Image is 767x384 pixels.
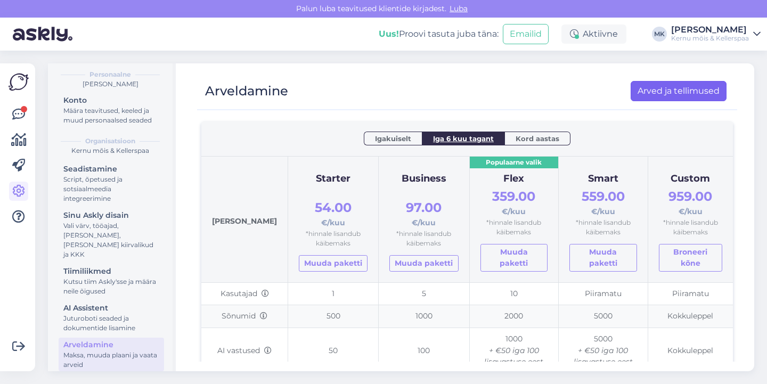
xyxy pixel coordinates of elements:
[469,328,558,374] td: 1000
[406,200,442,215] span: 97.00
[648,282,733,305] td: Piiramatu
[559,305,648,328] td: 5000
[89,70,131,79] b: Personaalne
[59,301,164,334] a: AI AssistentJuturoboti seaded ja dokumentide lisamine
[480,218,548,238] div: *hinnale lisandub käibemaks
[469,305,558,328] td: 2000
[288,305,379,328] td: 500
[205,81,288,101] div: Arveldamine
[201,282,288,305] td: Kasutajad
[201,328,288,374] td: AI vastused
[569,218,637,238] div: *hinnale lisandub käibemaks
[379,328,469,374] td: 100
[659,218,723,238] div: *hinnale lisandub käibemaks
[516,133,559,144] span: Kord aastas
[389,229,458,249] div: *hinnale lisandub käibemaks
[59,162,164,205] a: SeadistamineScript, õpetused ja sotsiaalmeedia integreerimine
[582,189,625,204] span: 559.00
[63,210,159,221] div: Sinu Askly disain
[59,338,164,371] a: ArveldamineMaksa, muuda plaani ja vaata arveid
[63,266,159,277] div: Tiimiliikmed
[63,164,159,175] div: Seadistamine
[433,133,494,144] span: Iga 6 kuu tagant
[671,26,761,43] a: [PERSON_NAME]Kernu mõis & Kellerspaa
[480,171,548,186] div: Flex
[569,244,637,272] a: Muuda paketti
[212,167,277,272] div: [PERSON_NAME]
[63,95,159,106] div: Konto
[492,189,535,204] span: 359.00
[63,221,159,259] div: Vali värv, tööajad, [PERSON_NAME], [PERSON_NAME] kiirvalikud ja KKK
[201,305,288,328] td: Sõnumid
[375,133,411,144] span: Igakuiselt
[63,106,159,125] div: Määra teavitused, keeled ja muud personaalsed seaded
[668,189,712,204] span: 959.00
[299,198,368,229] div: €/kuu
[288,282,379,305] td: 1
[63,339,159,350] div: Arveldamine
[484,346,543,367] i: + €50 iga 100 lisavastuse eest
[59,208,164,261] a: Sinu Askly disainVali värv, tööajad, [PERSON_NAME], [PERSON_NAME] kiirvalikud ja KKK
[299,171,368,186] div: Starter
[671,34,749,43] div: Kernu mõis & Kellerspaa
[63,303,159,314] div: AI Assistent
[648,328,733,374] td: Kokkuleppel
[389,171,458,186] div: Business
[659,171,723,186] div: Custom
[63,277,159,296] div: Kutsu tiim Askly'sse ja määra neile õigused
[469,282,558,305] td: 10
[503,24,549,44] button: Emailid
[59,264,164,298] a: TiimiliikmedKutsu tiim Askly'sse ja määra neile õigused
[659,186,723,218] div: €/kuu
[63,175,159,203] div: Script, õpetused ja sotsiaalmeedia integreerimine
[671,26,749,34] div: [PERSON_NAME]
[480,244,548,272] a: Muuda paketti
[63,350,159,370] div: Maksa, muuda plaani ja vaata arveid
[56,79,164,89] div: [PERSON_NAME]
[85,136,135,146] b: Organisatsioon
[569,171,637,186] div: Smart
[299,229,368,249] div: *hinnale lisandub käibemaks
[379,28,499,40] div: Proovi tasuta juba täna:
[648,305,733,328] td: Kokkuleppel
[559,282,648,305] td: Piiramatu
[299,255,368,272] a: Muuda paketti
[569,186,637,218] div: €/kuu
[446,4,471,13] span: Luba
[470,157,558,169] div: Populaarne valik
[480,186,548,218] div: €/kuu
[389,255,458,272] a: Muuda paketti
[315,200,352,215] span: 54.00
[288,328,379,374] td: 50
[659,244,723,272] button: Broneeri kõne
[559,328,648,374] td: 5000
[561,24,626,44] div: Aktiivne
[574,346,633,367] i: + €50 iga 100 lisavastuse eest
[9,72,29,92] img: Askly Logo
[631,81,727,101] a: Arved ja tellimused
[59,93,164,127] a: KontoMäära teavitused, keeled ja muud personaalsed seaded
[379,305,469,328] td: 1000
[379,29,399,39] b: Uus!
[389,198,458,229] div: €/kuu
[56,146,164,156] div: Kernu mõis & Kellerspaa
[379,282,469,305] td: 5
[652,27,667,42] div: MK
[63,314,159,333] div: Juturoboti seaded ja dokumentide lisamine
